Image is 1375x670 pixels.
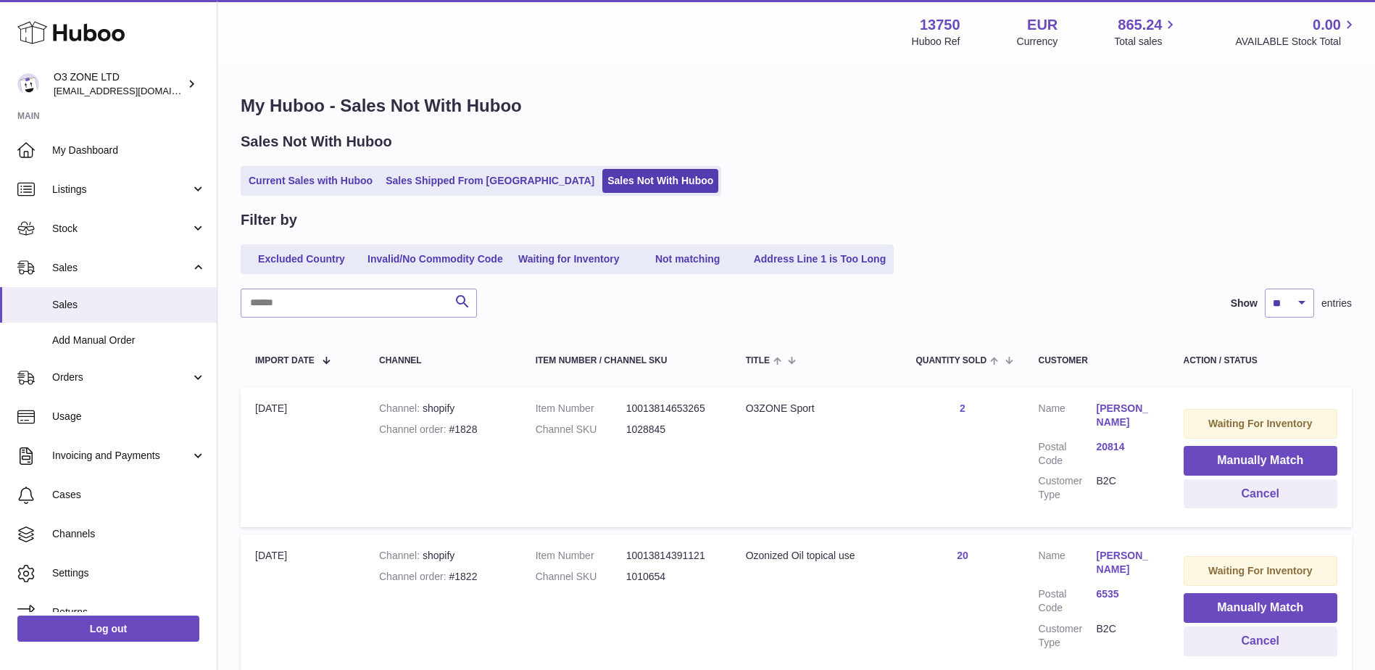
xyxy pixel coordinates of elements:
[379,549,507,563] div: shopify
[957,550,968,561] a: 20
[379,550,423,561] strong: Channel
[17,73,39,95] img: hello@o3zoneltd.co.uk
[1039,402,1097,433] dt: Name
[1097,440,1155,454] a: 20814
[1097,587,1155,601] a: 6535
[52,449,191,463] span: Invoicing and Payments
[379,423,507,437] div: #1828
[1184,356,1337,365] div: Action / Status
[1039,474,1097,502] dt: Customer Type
[536,402,626,415] dt: Item Number
[1097,549,1155,576] a: [PERSON_NAME]
[241,132,392,152] h2: Sales Not With Huboo
[52,566,206,580] span: Settings
[244,247,360,271] a: Excluded Country
[630,247,746,271] a: Not matching
[1017,35,1058,49] div: Currency
[52,144,206,157] span: My Dashboard
[1313,15,1341,35] span: 0.00
[241,94,1352,117] h1: My Huboo - Sales Not With Huboo
[1235,15,1358,49] a: 0.00 AVAILABLE Stock Total
[1097,402,1155,429] a: [PERSON_NAME]
[920,15,960,35] strong: 13750
[915,356,986,365] span: Quantity Sold
[381,169,599,193] a: Sales Shipped From [GEOGRAPHIC_DATA]
[1208,418,1312,429] strong: Waiting For Inventory
[17,616,199,642] a: Log out
[54,70,184,98] div: O3 ZONE LTD
[626,549,717,563] dd: 10013814391121
[379,571,449,582] strong: Channel order
[626,402,717,415] dd: 10013814653265
[626,570,717,584] dd: 1010654
[536,549,626,563] dt: Item Number
[379,356,507,365] div: Channel
[52,605,206,619] span: Returns
[241,387,365,527] td: [DATE]
[1321,297,1352,310] span: entries
[1184,593,1337,623] button: Manually Match
[1027,15,1058,35] strong: EUR
[1235,35,1358,49] span: AVAILABLE Stock Total
[379,570,507,584] div: #1822
[1039,356,1155,365] div: Customer
[1039,440,1097,468] dt: Postal Code
[1231,297,1258,310] label: Show
[626,423,717,437] dd: 1028845
[536,570,626,584] dt: Channel SKU
[241,210,297,230] h2: Filter by
[912,35,960,49] div: Huboo Ref
[52,298,206,312] span: Sales
[1208,565,1312,576] strong: Waiting For Inventory
[1039,549,1097,580] dt: Name
[602,169,718,193] a: Sales Not With Huboo
[1114,15,1179,49] a: 865.24 Total sales
[52,183,191,197] span: Listings
[52,334,206,347] span: Add Manual Order
[1118,15,1162,35] span: 865.24
[379,402,423,414] strong: Channel
[244,169,378,193] a: Current Sales with Huboo
[960,402,965,414] a: 2
[1097,622,1155,650] dd: B2C
[1184,479,1337,509] button: Cancel
[511,247,627,271] a: Waiting for Inventory
[536,356,717,365] div: Item Number / Channel SKU
[1114,35,1179,49] span: Total sales
[749,247,892,271] a: Address Line 1 is Too Long
[52,488,206,502] span: Cases
[746,549,887,563] div: Ozonized Oil topical use
[1039,622,1097,650] dt: Customer Type
[52,371,191,384] span: Orders
[536,423,626,437] dt: Channel SKU
[52,410,206,423] span: Usage
[52,261,191,275] span: Sales
[52,527,206,541] span: Channels
[52,222,191,236] span: Stock
[255,356,315,365] span: Import date
[1039,587,1097,615] dt: Postal Code
[379,402,507,415] div: shopify
[746,402,887,415] div: O3ZONE Sport
[362,247,508,271] a: Invalid/No Commodity Code
[746,356,770,365] span: Title
[1184,626,1337,656] button: Cancel
[1097,474,1155,502] dd: B2C
[54,85,213,96] span: [EMAIL_ADDRESS][DOMAIN_NAME]
[1184,446,1337,476] button: Manually Match
[379,423,449,435] strong: Channel order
